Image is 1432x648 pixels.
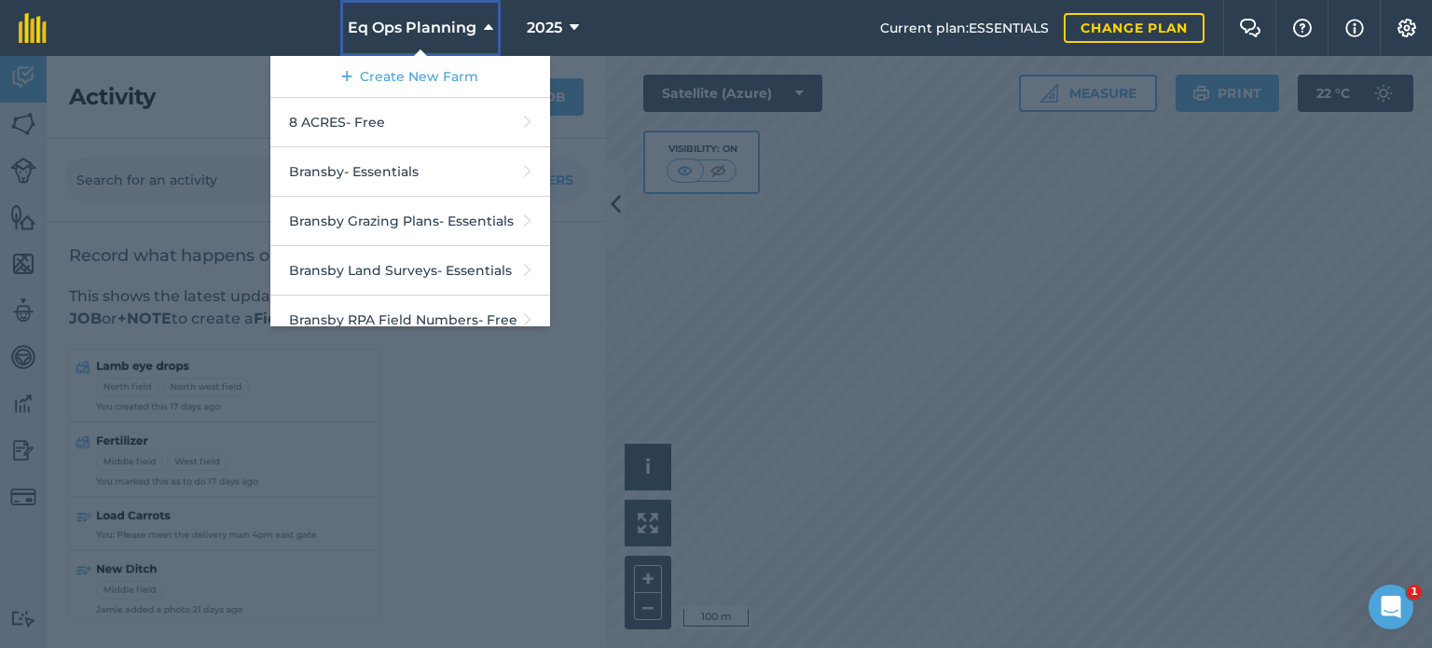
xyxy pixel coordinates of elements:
img: fieldmargin Logo [19,13,47,43]
a: Create New Farm [270,56,550,98]
span: 1 [1407,585,1422,600]
img: A question mark icon [1291,19,1314,37]
span: 2025 [527,17,562,39]
span: Eq Ops Planning [348,17,476,39]
a: Bransby Land Surveys- Essentials [270,246,550,296]
span: Current plan : ESSENTIALS [880,18,1049,38]
a: Change plan [1064,13,1205,43]
img: A cog icon [1396,19,1418,37]
a: Bransby Grazing Plans- Essentials [270,197,550,246]
a: Bransby- Essentials [270,147,550,197]
iframe: Intercom live chat [1369,585,1413,629]
a: Bransby RPA Field Numbers- Free [270,296,550,345]
img: Two speech bubbles overlapping with the left bubble in the forefront [1239,19,1261,37]
img: svg+xml;base64,PHN2ZyB4bWxucz0iaHR0cDovL3d3dy53My5vcmcvMjAwMC9zdmciIHdpZHRoPSIxNyIgaGVpZ2h0PSIxNy... [1345,17,1364,39]
a: 8 ACRES- Free [270,98,550,147]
